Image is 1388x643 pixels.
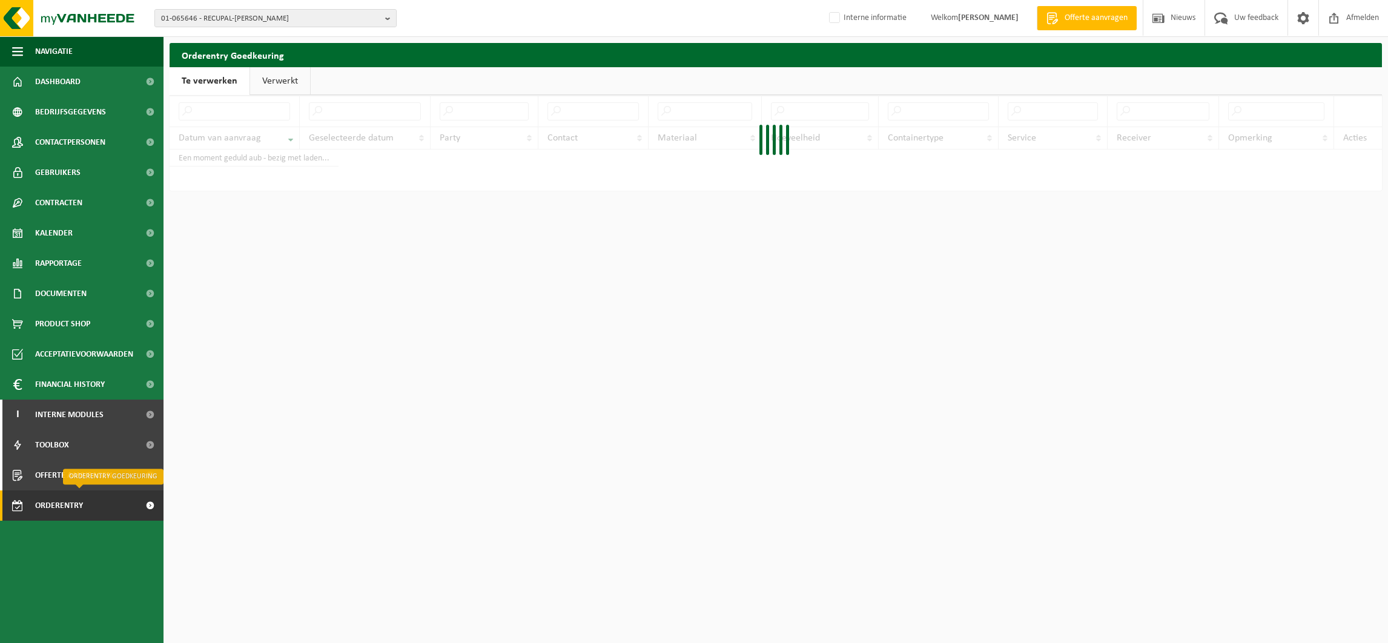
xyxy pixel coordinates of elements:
span: Navigatie [35,36,73,67]
span: Toolbox [35,430,69,460]
h2: Orderentry Goedkeuring [170,43,1382,67]
span: Orderentry Goedkeuring [35,490,137,521]
span: Documenten [35,279,87,309]
span: Contactpersonen [35,127,105,157]
span: Acceptatievoorwaarden [35,339,133,369]
span: Product Shop [35,309,90,339]
a: Te verwerken [170,67,250,95]
span: Dashboard [35,67,81,97]
span: Offerte aanvragen [35,460,112,490]
span: Interne modules [35,400,104,430]
a: Offerte aanvragen [1037,6,1137,30]
span: I [12,400,23,430]
span: Financial History [35,369,105,400]
span: 01-065646 - RECUPAL-[PERSON_NAME] [161,10,380,28]
button: 01-065646 - RECUPAL-[PERSON_NAME] [154,9,397,27]
label: Interne informatie [827,9,907,27]
a: Verwerkt [250,67,310,95]
span: Rapportage [35,248,82,279]
span: Contracten [35,188,82,218]
span: Kalender [35,218,73,248]
span: Offerte aanvragen [1062,12,1131,24]
strong: [PERSON_NAME] [958,13,1019,22]
span: Gebruikers [35,157,81,188]
span: Bedrijfsgegevens [35,97,106,127]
